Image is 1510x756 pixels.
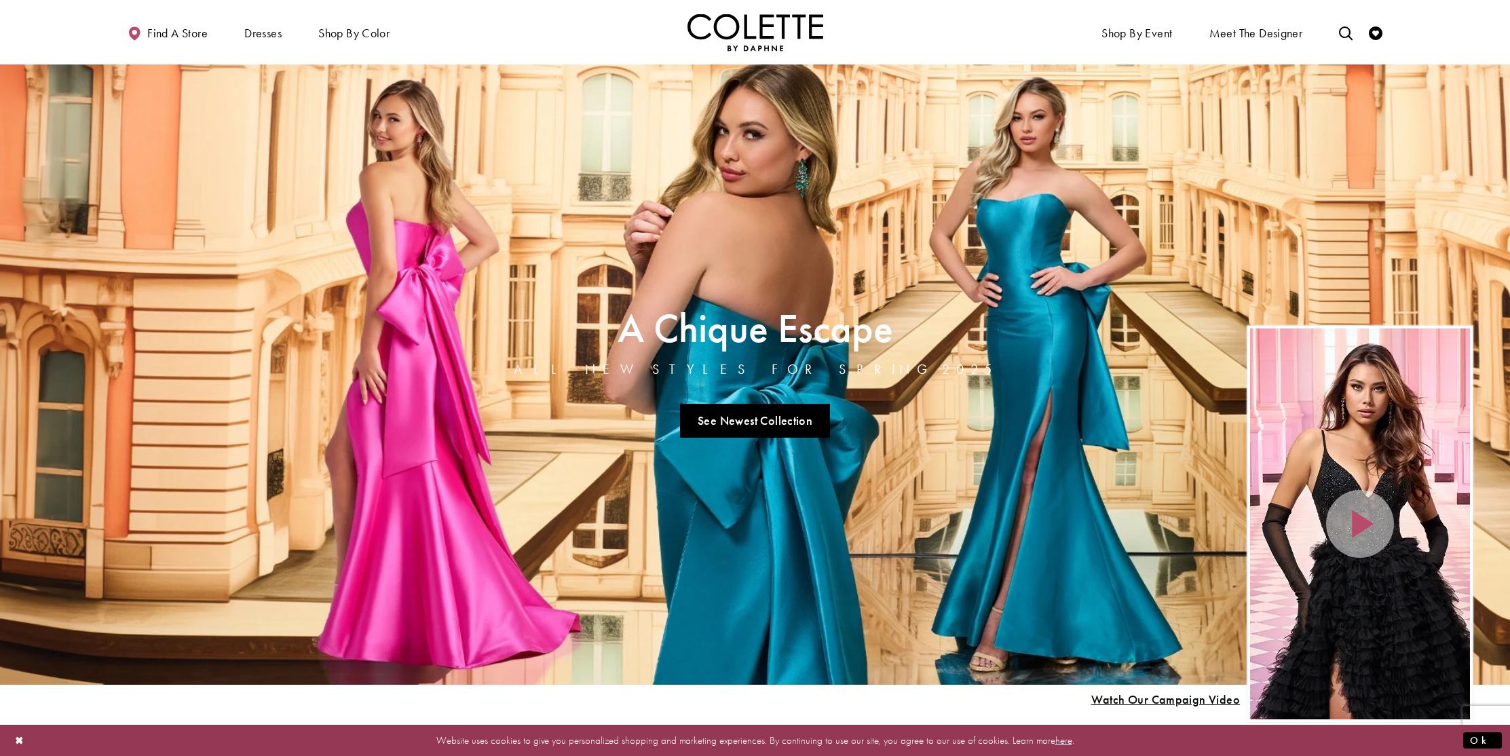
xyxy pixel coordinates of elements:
[241,14,285,51] span: Dresses
[1209,26,1303,40] span: Meet the designer
[244,26,282,40] span: Dresses
[124,14,211,51] a: Find a store
[8,728,31,752] button: Close Dialog
[1055,733,1072,746] a: here
[687,14,823,51] img: Colette by Daphne
[315,14,393,51] span: Shop by color
[147,26,208,40] span: Find a store
[1091,693,1240,706] span: Play Slide #15 Video
[680,404,831,438] a: See Newest Collection A Chique Escape All New Styles For Spring 2025
[687,14,823,51] a: Visit Home Page
[98,731,1412,749] p: Website uses cookies to give you personalized shopping and marketing experiences. By continuing t...
[1098,14,1175,51] span: Shop By Event
[1336,14,1356,51] a: Toggle search
[1101,26,1172,40] span: Shop By Event
[510,398,1001,443] ul: Slider Links
[1365,14,1386,51] a: Check Wishlist
[318,26,390,40] span: Shop by color
[1206,14,1306,51] a: Meet the designer
[1463,732,1502,749] button: Submit Dialog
